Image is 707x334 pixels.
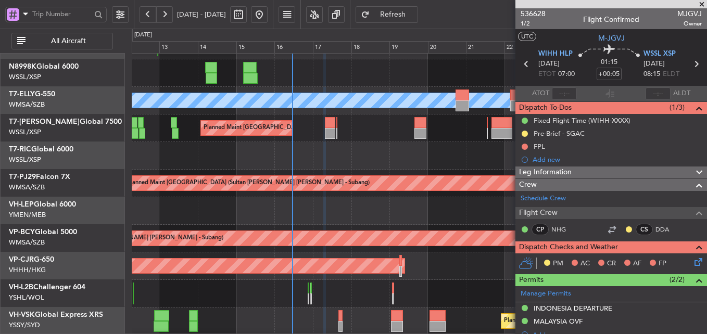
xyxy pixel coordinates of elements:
input: --:-- [552,87,577,100]
span: VH-LEP [9,201,34,208]
a: Schedule Crew [521,194,566,204]
span: Crew [519,179,537,191]
a: T7-PJ29Falcon 7X [9,173,70,181]
a: VHHH/HKG [9,265,46,275]
div: 21 [466,41,504,54]
span: PM [553,259,563,269]
span: Leg Information [519,166,572,178]
span: 1/2 [521,19,546,28]
span: M-JGVJ [598,33,625,44]
a: YMEN/MEB [9,210,46,220]
span: Refresh [372,11,414,18]
div: 17 [313,41,351,54]
span: FP [659,259,666,269]
div: 12 [121,41,160,54]
div: FPL [534,142,545,151]
span: VP-BCY [9,228,35,236]
a: VP-CJRG-650 [9,256,54,263]
button: Refresh [356,6,418,23]
span: VP-CJR [9,256,34,263]
a: T7-ELLYG-550 [9,91,55,98]
span: Dispatch To-Dos [519,102,572,114]
div: Pre-Brief - SGAC [534,129,585,138]
span: AF [633,259,641,269]
a: YSSY/SYD [9,320,40,330]
div: Fixed Flight Time (WIHH-XXXX) [534,116,630,125]
div: Add new [533,155,702,164]
span: Flight Crew [519,207,558,219]
span: All Aircraft [28,37,109,45]
span: ATOT [532,88,549,99]
span: Permits [519,274,544,286]
span: [DATE] [643,59,665,69]
span: Dispatch Checks and Weather [519,241,618,253]
div: [DATE] [134,31,152,40]
div: CS [636,224,653,235]
span: 536628 [521,8,546,19]
span: AC [580,259,590,269]
span: MJGVJ [677,8,702,19]
span: VH-VSK [9,311,35,318]
span: WSSL XSP [643,49,676,59]
div: 20 [428,41,466,54]
a: WSSL/XSP [9,155,41,164]
a: WMSA/SZB [9,238,45,247]
span: CR [607,259,616,269]
span: ALDT [673,88,690,99]
div: Planned Maint [GEOGRAPHIC_DATA] (Seletar) [204,120,326,136]
a: VH-VSKGlobal Express XRS [9,311,103,318]
span: ELDT [663,69,679,80]
a: T7-RICGlobal 6000 [9,146,73,153]
a: VH-L2BChallenger 604 [9,284,85,291]
span: [DATE] - [DATE] [177,10,226,19]
span: 01:15 [601,57,617,68]
span: T7-ELLY [9,91,35,98]
a: Manage Permits [521,289,571,299]
div: 14 [198,41,236,54]
div: Flight Confirmed [583,14,639,25]
span: VH-L2B [9,284,33,291]
div: CP [532,224,549,235]
span: N8998K [9,63,36,70]
span: 08:15 [643,69,660,80]
a: WSSL/XSP [9,72,41,82]
div: 22 [504,41,543,54]
div: Planned Maint Sydney ([PERSON_NAME] Intl) [504,313,625,329]
a: WMSA/SZB [9,100,45,109]
button: UTC [518,32,536,41]
input: Trip Number [32,6,91,22]
a: VP-BCYGlobal 5000 [9,228,77,236]
a: VH-LEPGlobal 6000 [9,201,76,208]
button: All Aircraft [11,33,113,49]
span: [DATE] [538,59,560,69]
a: DDA [655,225,679,234]
div: 13 [159,41,198,54]
div: INDONESIA DEPARTURE [534,304,612,313]
span: T7-PJ29 [9,173,36,181]
span: T7-RIC [9,146,31,153]
div: MALAYSIA OVF [534,317,583,326]
a: T7-[PERSON_NAME]Global 7500 [9,118,122,125]
span: T7-[PERSON_NAME] [9,118,80,125]
span: 07:00 [558,69,575,80]
span: (1/3) [670,102,685,113]
div: 18 [351,41,390,54]
div: 19 [389,41,428,54]
a: N8998KGlobal 6000 [9,63,79,70]
span: (2/2) [670,274,685,285]
div: 16 [274,41,313,54]
a: WMSA/SZB [9,183,45,192]
span: ETOT [538,69,555,80]
a: NHG [551,225,575,234]
div: Planned Maint [GEOGRAPHIC_DATA] (Sultan [PERSON_NAME] [PERSON_NAME] - Subang) [127,175,370,191]
span: WIHH HLP [538,49,573,59]
span: Owner [677,19,702,28]
a: WSSL/XSP [9,127,41,137]
div: 15 [236,41,275,54]
a: YSHL/WOL [9,293,44,302]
